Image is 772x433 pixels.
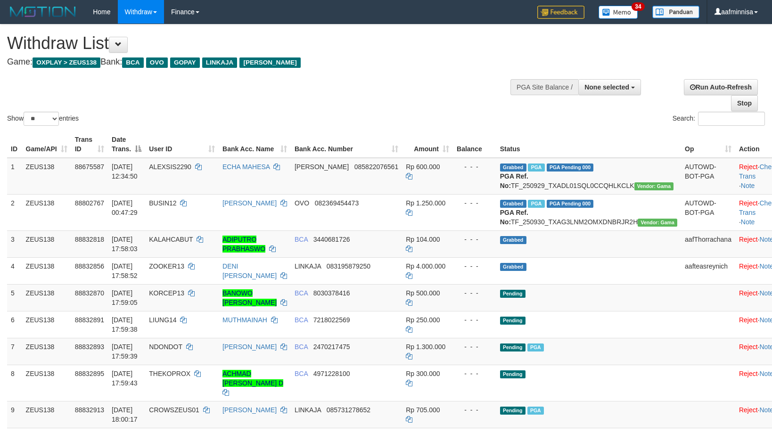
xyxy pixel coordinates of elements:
span: LINKAJA [295,262,321,270]
span: Rp 250.000 [406,316,440,324]
span: KORCEP13 [149,289,184,297]
span: [DATE] 17:58:03 [112,236,138,253]
a: Run Auto-Refresh [684,79,758,95]
th: Trans ID: activate to sort column ascending [71,131,108,158]
a: DENI [PERSON_NAME] [222,262,277,279]
div: - - - [457,315,493,325]
th: Op: activate to sort column ascending [681,131,735,158]
span: Pending [500,317,526,325]
h1: Withdraw List [7,34,505,53]
div: - - - [457,162,493,172]
span: 88832870 [75,289,104,297]
a: Reject [739,289,758,297]
span: Rp 600.000 [406,163,440,171]
span: BCA [295,236,308,243]
td: aafteasreynich [681,257,735,284]
div: PGA Site Balance / [510,79,578,95]
th: ID [7,131,22,158]
span: Copy 085731278652 to clipboard [327,406,370,414]
div: - - - [457,342,493,351]
td: ZEUS138 [22,365,71,401]
div: - - - [457,198,493,208]
a: Note [741,182,755,189]
span: Grabbed [500,200,526,208]
span: [DATE] 17:59:38 [112,316,138,333]
a: Reject [739,199,758,207]
span: CROWSZEUS01 [149,406,199,414]
span: Rp 1.300.000 [406,343,445,351]
td: ZEUS138 [22,257,71,284]
span: BCA [295,289,308,297]
span: LIUNG14 [149,316,176,324]
a: Reject [739,262,758,270]
span: KALAHCABUT [149,236,193,243]
span: Grabbed [500,163,526,172]
th: Game/API: activate to sort column ascending [22,131,71,158]
span: [DATE] 17:59:43 [112,370,138,387]
span: NDONDOT [149,343,182,351]
th: Amount: activate to sort column ascending [402,131,453,158]
a: Reject [739,406,758,414]
span: Grabbed [500,236,526,244]
span: Marked by aafpengsreynich [528,163,544,172]
th: Bank Acc. Name: activate to sort column ascending [219,131,291,158]
img: Feedback.jpg [537,6,584,19]
h4: Game: Bank: [7,57,505,67]
span: Marked by aafnoeunsreypich [527,407,544,415]
td: 7 [7,338,22,365]
span: 88832891 [75,316,104,324]
span: None selected [584,83,629,91]
th: Balance [453,131,496,158]
td: ZEUS138 [22,158,71,195]
span: 88802767 [75,199,104,207]
span: Pending [500,290,526,298]
span: Grabbed [500,263,526,271]
span: [DATE] 12:34:50 [112,163,138,180]
a: Stop [731,95,758,111]
span: Rp 4.000.000 [406,262,445,270]
input: Search: [698,112,765,126]
span: [DATE] 17:59:05 [112,289,138,306]
th: Date Trans.: activate to sort column descending [108,131,145,158]
span: Vendor URL: https://trx31.1velocity.biz [634,182,674,190]
span: Rp 300.000 [406,370,440,377]
div: - - - [457,369,493,378]
b: PGA Ref. No: [500,172,528,189]
td: ZEUS138 [22,194,71,230]
td: ZEUS138 [22,230,71,257]
span: Copy 2470217475 to clipboard [313,343,350,351]
span: 88832856 [75,262,104,270]
td: 6 [7,311,22,338]
a: ECHA MAHESA [222,163,270,171]
a: Reject [739,370,758,377]
th: User ID: activate to sort column ascending [145,131,219,158]
a: ADIPUTRO PRABHASWO [222,236,265,253]
td: ZEUS138 [22,401,71,428]
span: LINKAJA [202,57,238,68]
span: Pending [500,407,526,415]
a: Reject [739,163,758,171]
td: aafThorrachana [681,230,735,257]
span: BCA [295,316,308,324]
a: MUTHMAINAH [222,316,267,324]
div: - - - [457,235,493,244]
span: BCA [295,343,308,351]
span: BCA [122,57,143,68]
span: ALEXSIS2290 [149,163,191,171]
td: TF_250929_TXADL01SQL0CCQHLKCLK [496,158,681,195]
td: 8 [7,365,22,401]
div: - - - [457,288,493,298]
a: [PERSON_NAME] [222,406,277,414]
span: 34 [632,2,644,11]
button: None selected [578,79,641,95]
td: 4 [7,257,22,284]
span: Marked by aafsreyleap [528,200,544,208]
a: [PERSON_NAME] [222,199,277,207]
span: [PERSON_NAME] [295,163,349,171]
td: ZEUS138 [22,284,71,311]
span: [DATE] 17:59:39 [112,343,138,360]
select: Showentries [24,112,59,126]
span: 88832818 [75,236,104,243]
img: Button%20Memo.svg [599,6,638,19]
span: [DATE] 00:47:29 [112,199,138,216]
